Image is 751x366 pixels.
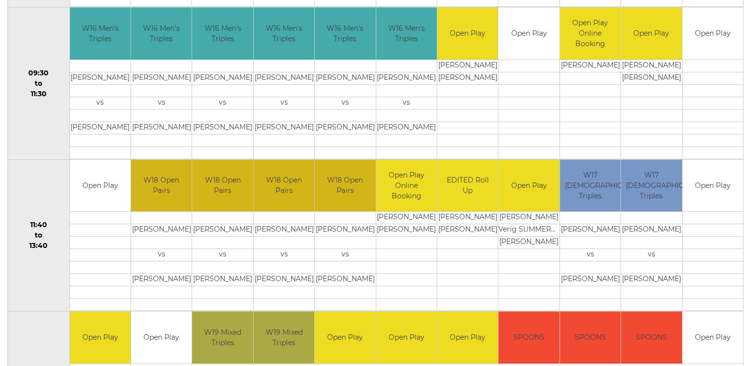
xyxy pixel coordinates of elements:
td: [PERSON_NAME] [254,122,314,134]
td: W16 Men's Triples [70,7,131,60]
td: Open Play [376,311,437,364]
td: vs [315,249,375,261]
td: W16 Men's Triples [131,7,192,60]
td: EDITED Roll Up [437,160,498,212]
td: [PERSON_NAME] [621,72,682,84]
td: Verig SUMMERFIELD [498,224,559,237]
td: W17 [DEMOGRAPHIC_DATA] Triples [621,160,682,212]
td: [PERSON_NAME] [131,224,192,237]
td: [PERSON_NAME] [131,122,192,134]
td: [PERSON_NAME] [315,274,375,286]
td: W18 Open Pairs [315,160,375,212]
td: [PERSON_NAME] [131,72,192,84]
td: Open Play [437,7,498,60]
td: [PERSON_NAME] [560,274,620,286]
td: [PERSON_NAME] [621,274,682,286]
td: Open Play [315,311,375,364]
td: [PERSON_NAME] [437,60,498,72]
td: W16 Men's Triples [315,7,375,60]
td: [PERSON_NAME] [560,60,620,72]
td: W18 Open Pairs [131,160,192,212]
td: vs [192,97,253,109]
td: W16 Men's Triples [376,7,437,60]
td: W19 Mixed Triples [192,311,253,364]
td: Open Play [70,311,131,364]
td: [PERSON_NAME] [315,122,375,134]
td: [PERSON_NAME] [437,72,498,84]
td: Open Play [683,311,744,364]
td: vs [70,97,131,109]
td: W19 Mixed Triples [254,311,314,364]
td: [PERSON_NAME] [621,224,682,237]
td: vs [131,249,192,261]
td: [PERSON_NAME] [254,72,314,84]
td: SPOONS [621,311,682,364]
td: [PERSON_NAME] [560,224,620,237]
td: Open Play [437,311,498,364]
td: [PERSON_NAME] [70,72,131,84]
td: vs [254,249,314,261]
td: [PERSON_NAME] [437,212,498,224]
td: [PERSON_NAME] [315,72,375,84]
td: [PERSON_NAME] [70,122,131,134]
td: 11:40 to 13:40 [8,159,70,311]
td: W16 Men's Triples [254,7,314,60]
td: Open Play Online Booking [560,7,620,60]
td: [PERSON_NAME] [376,72,437,84]
td: SPOONS [498,311,559,364]
td: [PERSON_NAME] [621,60,682,72]
td: 09:30 to 11:30 [8,7,70,160]
td: vs [376,97,437,109]
td: vs [621,249,682,261]
td: [PERSON_NAME] [498,212,559,224]
td: [PERSON_NAME] [376,224,437,237]
td: Open Play [131,311,192,364]
td: W18 Open Pairs [192,160,253,212]
td: [PERSON_NAME] [131,274,192,286]
td: Open Play [683,160,744,212]
td: vs [254,97,314,109]
td: vs [315,97,375,109]
td: Open Play [498,7,559,60]
td: Open Play [621,7,682,60]
td: [PERSON_NAME] [437,224,498,237]
td: vs [192,249,253,261]
td: [PERSON_NAME] [192,72,253,84]
td: Open Play [70,160,131,212]
td: [PERSON_NAME] [376,212,437,224]
td: Open Play [498,160,559,212]
td: [PERSON_NAME] [254,224,314,237]
td: [PERSON_NAME] [315,224,375,237]
td: [PERSON_NAME] [192,224,253,237]
td: [PERSON_NAME] [376,122,437,134]
td: W17 [DEMOGRAPHIC_DATA] Triples [560,160,620,212]
td: Open Play [683,7,744,60]
td: vs [560,249,620,261]
td: W16 Men's Triples [192,7,253,60]
td: W18 Open Pairs [254,160,314,212]
td: SPOONS [560,311,620,364]
td: Open Play Online Booking [376,160,437,212]
td: [PERSON_NAME] [254,274,314,286]
td: [PERSON_NAME] [192,274,253,286]
td: vs [131,97,192,109]
td: [PERSON_NAME] [192,122,253,134]
td: [PERSON_NAME] [498,237,559,249]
